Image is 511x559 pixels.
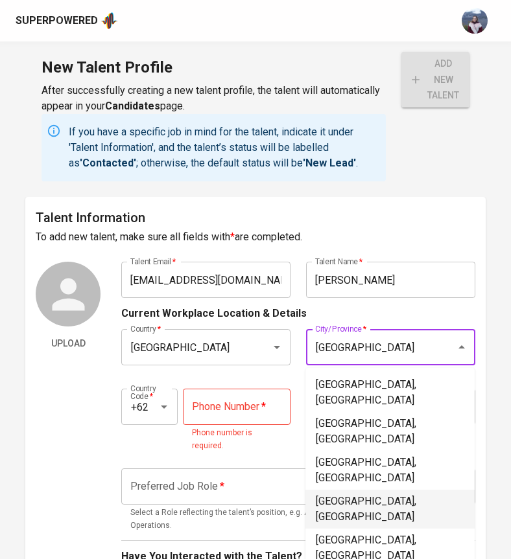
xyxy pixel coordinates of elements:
[305,412,475,451] li: [GEOGRAPHIC_DATA], [GEOGRAPHIC_DATA]
[305,451,475,490] li: [GEOGRAPHIC_DATA], [GEOGRAPHIC_DATA]
[268,338,286,356] button: Open
[42,52,386,83] h1: New Talent Profile
[101,11,118,30] img: app logo
[41,336,95,352] span: Upload
[462,8,488,34] img: christine.raharja@glints.com
[36,332,101,356] button: Upload
[42,83,386,114] p: After successfully creating a new talent profile, the talent will automatically appear in your page.
[453,338,471,356] button: Close
[155,398,173,416] button: Open
[401,52,469,108] button: add new talent
[303,157,356,169] b: 'New Lead'
[69,124,381,171] p: If you have a specific job in mind for the talent, indicate it under 'Talent Information', and th...
[305,490,475,529] li: [GEOGRAPHIC_DATA], [GEOGRAPHIC_DATA]
[16,14,98,29] div: Superpowered
[36,228,475,246] h6: To add new talent, make sure all fields with are completed.
[16,11,118,30] a: Superpoweredapp logo
[36,207,475,228] h6: Talent Information
[121,306,307,321] p: Current Workplace Location & Details
[401,52,469,108] div: Almost there! Once you've completed all the fields marked with * under 'Talent Information', you'...
[80,157,136,169] b: 'Contacted'
[412,56,459,104] span: add new talent
[305,373,475,412] li: [GEOGRAPHIC_DATA], [GEOGRAPHIC_DATA]
[105,100,160,112] b: Candidates
[192,427,281,453] p: Phone number is required.
[130,507,466,532] p: Select a Role reflecting the talent’s position, e.g. Auditor, UI/UX Designer, or Business Operati...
